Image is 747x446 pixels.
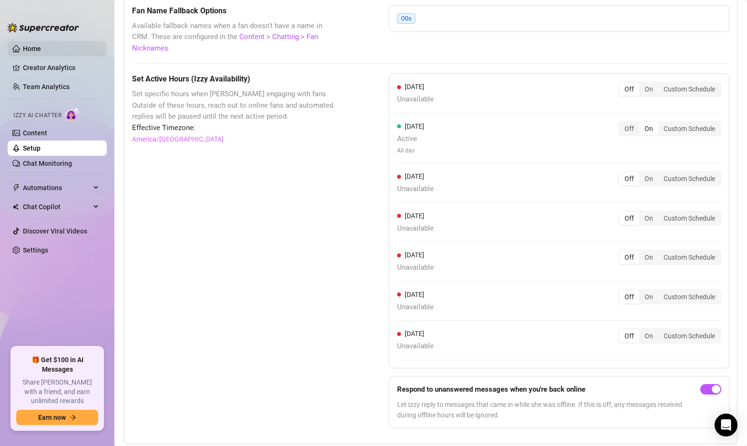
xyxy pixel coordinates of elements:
[23,129,47,137] a: Content
[132,32,318,52] a: Content > Chatting > Fan Nicknames
[639,122,658,135] div: On
[23,83,70,91] a: Team Analytics
[13,111,61,120] span: Izzy AI Chatter
[397,399,696,420] span: Let Izzy reply to messages that came in while she was offline. If this is off, any messages recei...
[658,172,720,185] div: Custom Schedule
[619,251,639,264] div: Off
[405,212,424,220] span: [DATE]
[405,330,424,337] span: [DATE]
[397,133,424,145] span: Active
[70,414,76,421] span: arrow-right
[397,223,434,234] span: Unavailable
[405,251,424,259] span: [DATE]
[23,45,41,52] a: Home
[619,290,639,304] div: Off
[619,82,639,96] div: Off
[618,81,721,97] div: segmented control
[405,291,424,298] span: [DATE]
[619,122,639,135] div: Off
[619,212,639,225] div: Off
[65,107,80,121] img: AI Chatter
[639,172,658,185] div: On
[8,23,79,32] img: logo-BBDzfeDw.svg
[658,329,720,343] div: Custom Schedule
[618,328,721,344] div: segmented control
[12,203,19,210] img: Chat Copilot
[38,414,66,421] span: Earn now
[132,89,341,122] span: Set specific hours when [PERSON_NAME] engaging with fans. Outside of these hours, reach out to on...
[132,73,341,85] h5: Set Active Hours (Izzy Availability)
[658,212,720,225] div: Custom Schedule
[619,329,639,343] div: Off
[132,134,224,144] a: America/[GEOGRAPHIC_DATA]
[618,250,721,265] div: segmented control
[397,262,434,274] span: Unavailable
[618,121,721,136] div: segmented control
[405,83,424,91] span: [DATE]
[23,60,99,75] a: Creator Analytics
[639,329,658,343] div: On
[715,414,737,436] div: Open Intercom Messenger
[405,172,424,180] span: [DATE]
[397,302,434,313] span: Unavailable
[132,122,341,134] span: Effective Timezone:
[132,20,341,54] span: Available fallback names when a fan doesn't have a name in CRM. These are configured in the .
[23,227,87,235] a: Discover Viral Videos
[23,246,48,254] a: Settings
[16,378,98,406] span: Share [PERSON_NAME] with a friend, and earn unlimited rewards
[639,290,658,304] div: On
[618,171,721,186] div: segmented control
[23,160,72,167] a: Chat Monitoring
[619,172,639,185] div: Off
[639,212,658,225] div: On
[639,82,658,96] div: On
[658,290,720,304] div: Custom Schedule
[23,144,41,152] a: Setup
[23,180,91,195] span: Automations
[618,289,721,304] div: segmented control
[397,183,434,195] span: Unavailable
[405,122,424,130] span: [DATE]
[16,355,98,374] span: 🎁 Get $100 in AI Messages
[16,410,98,425] button: Earn nowarrow-right
[397,385,585,394] strong: Respond to unanswered messages when you're back online
[618,211,721,226] div: segmented control
[397,13,415,24] span: OGs
[23,199,91,214] span: Chat Copilot
[658,82,720,96] div: Custom Schedule
[397,94,434,105] span: Unavailable
[397,341,434,352] span: Unavailable
[132,5,341,17] h5: Fan Name Fallback Options
[658,122,720,135] div: Custom Schedule
[658,251,720,264] div: Custom Schedule
[397,146,424,155] span: All day
[12,184,20,192] span: thunderbolt
[639,251,658,264] div: On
